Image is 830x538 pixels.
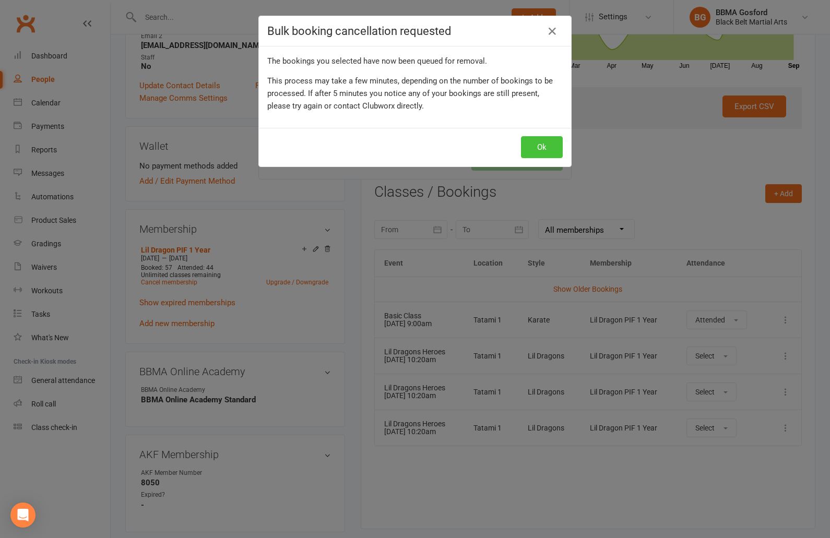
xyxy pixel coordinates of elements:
[521,136,563,158] button: Ok
[267,55,563,67] div: The bookings you selected have now been queued for removal.
[10,503,35,528] div: Open Intercom Messenger
[267,25,563,38] h4: Bulk booking cancellation requested
[544,23,561,40] a: Close
[267,75,563,112] div: This process may take a few minutes, depending on the number of bookings to be processed. If afte...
